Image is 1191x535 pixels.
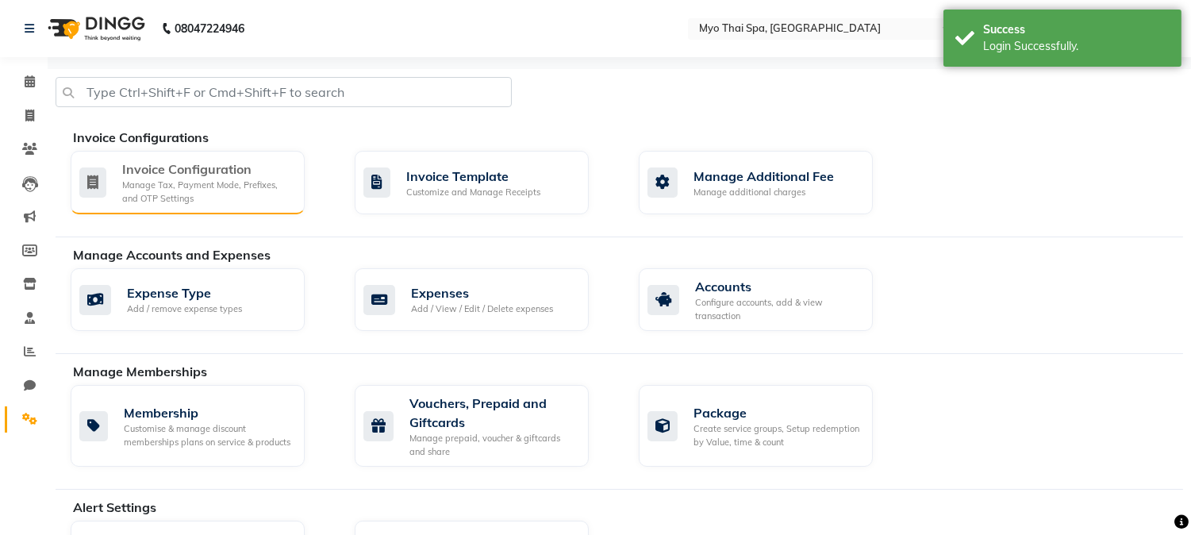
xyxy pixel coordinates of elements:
a: PackageCreate service groups, Setup redemption by Value, time & count [639,385,899,467]
div: Manage Additional Fee [693,167,834,186]
div: Vouchers, Prepaid and Giftcards [409,394,576,432]
div: Accounts [695,277,860,296]
a: MembershipCustomise & manage discount memberships plans on service & products [71,385,331,467]
div: Invoice Configuration [122,160,292,179]
div: Manage prepaid, voucher & giftcards and share [409,432,576,458]
input: Type Ctrl+Shift+F or Cmd+Shift+F to search [56,77,512,107]
div: Invoice Template [406,167,540,186]
div: Manage Tax, Payment Mode, Prefixes, and OTP Settings [122,179,292,205]
div: Success [983,21,1170,38]
a: Expense TypeAdd / remove expense types [71,268,331,331]
b: 08047224946 [175,6,244,51]
div: Create service groups, Setup redemption by Value, time & count [693,422,860,448]
a: Invoice TemplateCustomize and Manage Receipts [355,151,615,214]
div: Customize and Manage Receipts [406,186,540,199]
div: Customise & manage discount memberships plans on service & products [124,422,292,448]
a: Manage Additional FeeManage additional charges [639,151,899,214]
div: Login Successfully. [983,38,1170,55]
a: ExpensesAdd / View / Edit / Delete expenses [355,268,615,331]
div: Configure accounts, add & view transaction [695,296,860,322]
div: Expense Type [127,283,242,302]
img: logo [40,6,149,51]
a: AccountsConfigure accounts, add & view transaction [639,268,899,331]
div: Membership [124,403,292,422]
div: Expenses [411,283,553,302]
div: Add / remove expense types [127,302,242,316]
div: Manage additional charges [693,186,834,199]
a: Vouchers, Prepaid and GiftcardsManage prepaid, voucher & giftcards and share [355,385,615,467]
div: Add / View / Edit / Delete expenses [411,302,553,316]
a: Invoice ConfigurationManage Tax, Payment Mode, Prefixes, and OTP Settings [71,151,331,214]
div: Package [693,403,860,422]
